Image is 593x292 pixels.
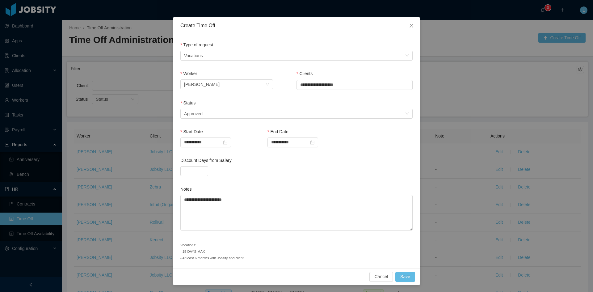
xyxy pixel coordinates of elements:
[184,109,203,118] div: Approved
[395,272,415,282] button: Save
[184,51,203,60] div: Vacations
[180,129,203,134] label: Start Date
[369,272,393,282] button: Cancel
[180,100,196,105] label: Status
[180,195,413,231] textarea: Notes
[180,22,413,29] div: Create Time Off
[184,80,220,89] div: Akira Shimosoeda
[223,140,227,145] i: icon: calendar
[296,71,313,76] label: Clients
[403,17,420,35] button: Close
[267,129,288,134] label: End Date
[181,167,208,176] input: Discount Days from Salary
[409,23,414,28] i: icon: close
[180,243,244,260] small: Vacations: - 15 DAYS MAX - At least 6 months with Jobsity and client
[180,158,232,163] label: Discount Days from Salary
[180,187,192,192] label: Notes
[180,42,213,47] label: Type of request
[180,71,197,76] label: Worker
[310,140,314,145] i: icon: calendar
